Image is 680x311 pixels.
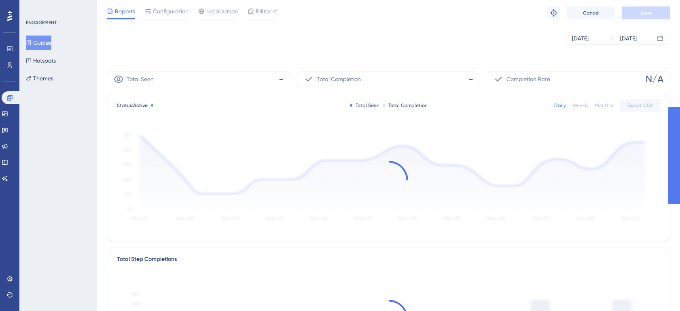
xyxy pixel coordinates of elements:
span: Status: [117,102,148,109]
span: N/A [646,73,663,86]
span: Reports [115,6,135,16]
button: Save [622,6,670,19]
div: [DATE] [620,34,637,43]
span: Total Seen [127,74,154,84]
div: Daily [554,102,566,109]
button: Themes [26,71,53,86]
div: Total Step Completions [117,254,177,264]
span: Export CSV [627,102,653,109]
span: Completion Rate [506,74,550,84]
button: Cancel [567,6,615,19]
span: - [468,73,473,86]
span: Save [640,10,652,16]
button: Guides [26,36,51,50]
div: Total Seen [350,102,379,109]
div: Total Completion [383,102,428,109]
span: Editor [256,6,271,16]
span: Cancel [583,10,600,16]
div: ENGAGEMENT [26,19,57,26]
button: Export CSV [620,99,660,112]
button: Hotspots [26,53,56,68]
div: [DATE] [572,34,589,43]
span: - [279,73,284,86]
div: Weekly [572,102,589,109]
div: Monthly [595,102,613,109]
span: Configuration [153,6,189,16]
span: Total Completion [317,74,361,84]
span: Active [133,103,148,108]
span: Localization [206,6,238,16]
